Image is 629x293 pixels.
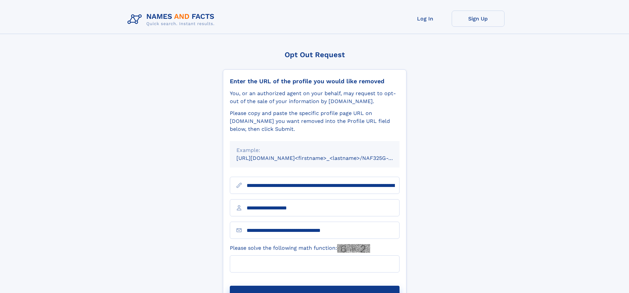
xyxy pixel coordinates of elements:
[399,11,452,27] a: Log In
[236,155,412,161] small: [URL][DOMAIN_NAME]<firstname>_<lastname>/NAF325G-xxxxxxxx
[230,90,400,105] div: You, or an authorized agent on your behalf, may request to opt-out of the sale of your informatio...
[230,109,400,133] div: Please copy and paste the specific profile page URL on [DOMAIN_NAME] you want removed into the Pr...
[230,78,400,85] div: Enter the URL of the profile you would like removed
[452,11,505,27] a: Sign Up
[236,146,393,154] div: Example:
[230,244,370,253] label: Please solve the following math function:
[125,11,220,28] img: Logo Names and Facts
[223,51,406,59] div: Opt Out Request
